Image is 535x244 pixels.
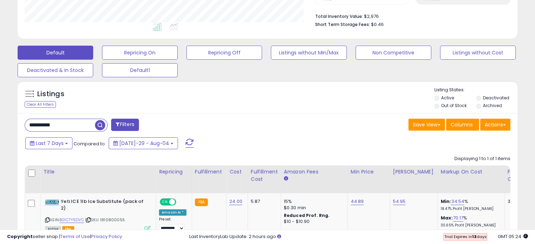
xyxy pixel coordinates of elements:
div: Clear All Filters [25,101,56,108]
div: Last InventoryLab Update: 2 hours ago. [189,233,528,240]
img: 41rWhSj07fL._SL40_.jpg [45,199,59,204]
b: 13 [472,234,476,239]
div: Fulfillable Quantity [508,168,532,183]
a: 54.95 [393,198,406,205]
div: Fulfillment Cost [251,168,278,183]
span: Compared to: [74,140,106,147]
button: Filters [111,119,139,131]
button: Last 7 Days [25,137,72,149]
span: Columns [451,121,473,128]
b: Max: [441,215,453,221]
div: $0.30 min [284,205,342,211]
div: Amazon Fees [284,168,345,176]
div: Cost [229,168,245,176]
small: Amazon Fees. [284,176,288,182]
div: Fulfillment [195,168,223,176]
span: 2025-08-12 05:24 GMT [498,233,528,240]
button: Default1 [102,63,178,77]
span: [DATE]-29 - Aug-04 [119,140,169,147]
label: Deactivated [483,95,509,101]
b: Total Inventory Value: [315,13,363,19]
div: % [441,215,499,228]
li: $2,976 [315,12,505,20]
strong: Copyright [7,233,33,240]
div: [PERSON_NAME] [393,168,435,176]
a: 44.89 [351,198,364,205]
div: Amazon AI * [159,209,186,216]
div: Title [43,168,153,176]
div: 5.87 [251,198,275,205]
span: OFF [175,199,186,205]
span: $0.46 [371,21,384,28]
button: Default [18,46,93,60]
div: Displaying 1 to 1 of 1 items [454,156,510,162]
button: Actions [480,119,510,131]
button: Non Competitive [356,46,431,60]
a: 24.00 [229,198,242,205]
button: [DATE]-29 - Aug-04 [109,137,178,149]
h5: Listings [37,89,64,99]
div: Min Price [351,168,387,176]
p: Listing States: [434,87,517,93]
span: Last 7 Days [36,140,64,147]
b: Yeti ICE 1lb Ice Substitute (pack of 2) [61,198,146,213]
div: $10 - $10.90 [284,219,342,225]
b: Short Term Storage Fees: [315,21,370,27]
div: ASIN: [45,198,151,231]
label: Active [441,95,454,101]
button: Repricing On [102,46,178,60]
a: 70.17 [453,215,463,222]
a: 34.54 [451,198,464,205]
button: Repricing Off [186,46,262,60]
div: Repricing [159,168,189,176]
div: Preset: [159,217,186,233]
span: ON [160,199,169,205]
label: Archived [483,103,502,108]
button: Listings without Min/Max [271,46,346,60]
span: Trial Expires in days [444,234,486,239]
b: Min: [441,198,451,205]
button: Listings without Cost [440,46,516,60]
a: Terms of Use [60,233,90,240]
button: Deactivated & In Stock [18,63,93,77]
small: FBA [195,198,208,206]
div: Markup on Cost [441,168,502,176]
div: 15% [284,198,342,205]
span: | SKU: 1810800055 [85,217,125,223]
label: Out of Stock [441,103,467,108]
p: 18.47% Profit [PERSON_NAME] [441,206,499,211]
a: Privacy Policy [91,233,122,240]
a: B01C7Y5DVC [59,217,84,223]
div: seller snap | | [7,233,122,240]
th: The percentage added to the cost of goods (COGS) that forms the calculator for Min & Max prices. [438,165,504,193]
div: 39 [508,198,529,205]
b: Reduced Prof. Rng. [284,212,330,218]
div: % [441,198,499,211]
button: Save View [408,119,445,131]
button: Columns [446,119,479,131]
